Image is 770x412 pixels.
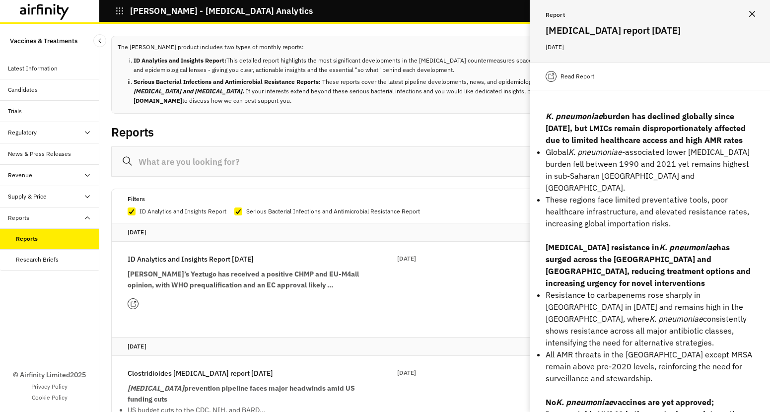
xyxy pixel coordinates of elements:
[13,370,86,380] p: © Airfinity Limited 2025
[134,57,226,64] b: ID Analytics and Insights Report:
[32,393,68,402] a: Cookie Policy
[130,6,313,15] p: [PERSON_NAME] - [MEDICAL_DATA] Analytics
[546,348,754,384] p: All AMR threats in the [GEOGRAPHIC_DATA] except MRSA remain above pre-2020 levels, reinforcing th...
[8,107,22,116] div: Trials
[134,78,322,85] b: Serious Bacterial Infections and Antimicrobial Resistance Reports:
[659,242,716,252] em: K. pneumoniae
[560,71,594,81] p: Read Report
[134,56,752,74] li: This detailed report highlights the most significant developments in the [MEDICAL_DATA] counterme...
[93,34,106,47] button: Close Sidebar
[8,64,58,73] div: Latest Information
[546,146,754,194] p: Global -associated lower [MEDICAL_DATA] burden fell between 1990 and 2021 yet remains highest in ...
[546,289,754,348] p: Resistance to carbapenems rose sharply in [GEOGRAPHIC_DATA] in [DATE] and remains high in the [GE...
[134,77,752,106] li: These reports cover the latest pipeline developments, news, and epidemiology for three high prior...
[546,111,746,145] strong: burden has declined globally since [DATE], but LMICs remain disproportionately affected due to li...
[546,42,754,53] p: [DATE]
[546,242,751,288] strong: [MEDICAL_DATA] resistance in has surged across the [GEOGRAPHIC_DATA] and [GEOGRAPHIC_DATA], reduc...
[8,213,29,222] div: Reports
[128,368,273,379] p: Clostridioides [MEDICAL_DATA] report [DATE]
[10,32,77,50] p: Vaccines & Treatments
[111,36,758,114] div: The [PERSON_NAME] product includes two types of monthly reports:
[134,78,720,95] b: [MEDICAL_DATA], [MEDICAL_DATA] and [MEDICAL_DATA].
[140,206,226,216] p: ID Analytics and Insights Report
[128,227,742,237] p: [DATE]
[134,87,710,104] b: [EMAIL_ADDRESS][DOMAIN_NAME]
[111,125,154,139] h2: Reports
[546,23,754,38] h2: [MEDICAL_DATA] report [DATE]
[16,255,59,264] div: Research Briefs
[128,384,355,404] strong: prevention pipeline faces major headwinds amid US funding cuts
[8,149,71,158] div: News & Press Releases
[556,397,613,407] em: K. pneumoniae
[115,2,313,19] button: [PERSON_NAME] - [MEDICAL_DATA] Analytics
[397,254,416,264] p: [DATE]
[546,111,603,121] em: K. pneumoniae
[8,171,32,180] div: Revenue
[8,192,47,201] div: Supply & Price
[246,206,420,216] p: Serious Bacterial Infections and Antimicrobial Resistance Report
[397,368,416,378] p: [DATE]
[8,128,37,137] div: Regulatory
[128,254,254,265] p: ID Analytics and Insights Report [DATE]
[546,194,754,229] p: These regions face limited preventative tools, poor healthcare infrastructure, and elevated resis...
[16,234,38,243] div: Reports
[128,270,359,289] strong: [PERSON_NAME]’s Yeztugo has received a positive CHMP and EU-M4all opinion, with WHO prequalificat...
[128,384,184,393] em: [MEDICAL_DATA]
[8,85,38,94] div: Candidates
[649,314,703,324] em: K. pneumoniae
[128,194,145,205] p: Filters
[128,342,742,351] p: [DATE]
[31,382,68,391] a: Privacy Policy
[111,146,758,177] input: What are you looking for?
[568,147,622,157] em: K. pneumoniae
